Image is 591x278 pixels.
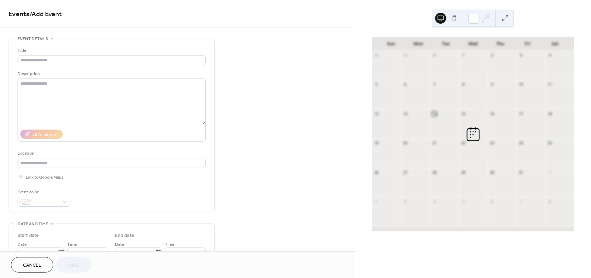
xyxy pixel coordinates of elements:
div: Description [18,70,204,77]
span: Date [18,241,27,248]
div: 19 [374,141,379,146]
div: 10 [519,82,524,87]
div: 21 [432,141,437,146]
div: 17 [519,111,524,116]
div: 27 [403,170,408,175]
div: Mon [405,37,432,51]
div: Sun [377,37,405,51]
span: Time [67,241,77,248]
div: End date [115,232,134,239]
div: 28 [374,53,379,58]
div: 22 [461,141,466,146]
span: / Add Event [30,8,62,21]
div: Sat [541,37,569,51]
span: Date and time [18,220,48,228]
div: 9 [489,82,495,87]
div: Tue [432,37,459,51]
span: Link to Google Maps [26,174,64,181]
div: 6 [403,82,408,87]
div: 16 [489,111,495,116]
div: 29 [403,53,408,58]
div: 4 [432,199,437,204]
div: 7 [432,82,437,87]
div: 6 [489,199,495,204]
div: Title [18,47,204,54]
div: 13 [403,111,408,116]
div: 11 [547,82,553,87]
div: 5 [374,82,379,87]
div: 31 [519,170,524,175]
div: Event color [18,189,69,196]
div: 15 [461,111,466,116]
div: 20 [403,141,408,146]
div: 1 [461,53,466,58]
div: 25 [547,141,553,146]
div: 23 [489,141,495,146]
div: 1 [547,170,553,175]
div: Thu [487,37,514,51]
div: 2 [374,199,379,204]
span: Cancel [23,262,41,269]
div: 30 [432,53,437,58]
span: Event details [18,35,48,43]
div: 14 [432,111,437,116]
div: 2 [489,53,495,58]
div: 18 [547,111,553,116]
div: 5 [461,199,466,204]
button: Cancel [11,257,53,273]
div: 3 [519,53,524,58]
div: 4 [547,53,553,58]
div: Start date [18,232,39,239]
div: 24 [519,141,524,146]
span: Time [165,241,174,248]
div: 8 [461,82,466,87]
span: Date [115,241,124,248]
div: 8 [547,199,553,204]
div: 7 [519,199,524,204]
div: 28 [432,170,437,175]
div: 3 [403,199,408,204]
div: Fri [514,37,542,51]
div: 29 [461,170,466,175]
div: 12 [374,111,379,116]
div: 26 [374,170,379,175]
div: 30 [489,170,495,175]
a: Events [9,8,30,21]
div: Wed [459,37,487,51]
div: Location [18,150,204,157]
